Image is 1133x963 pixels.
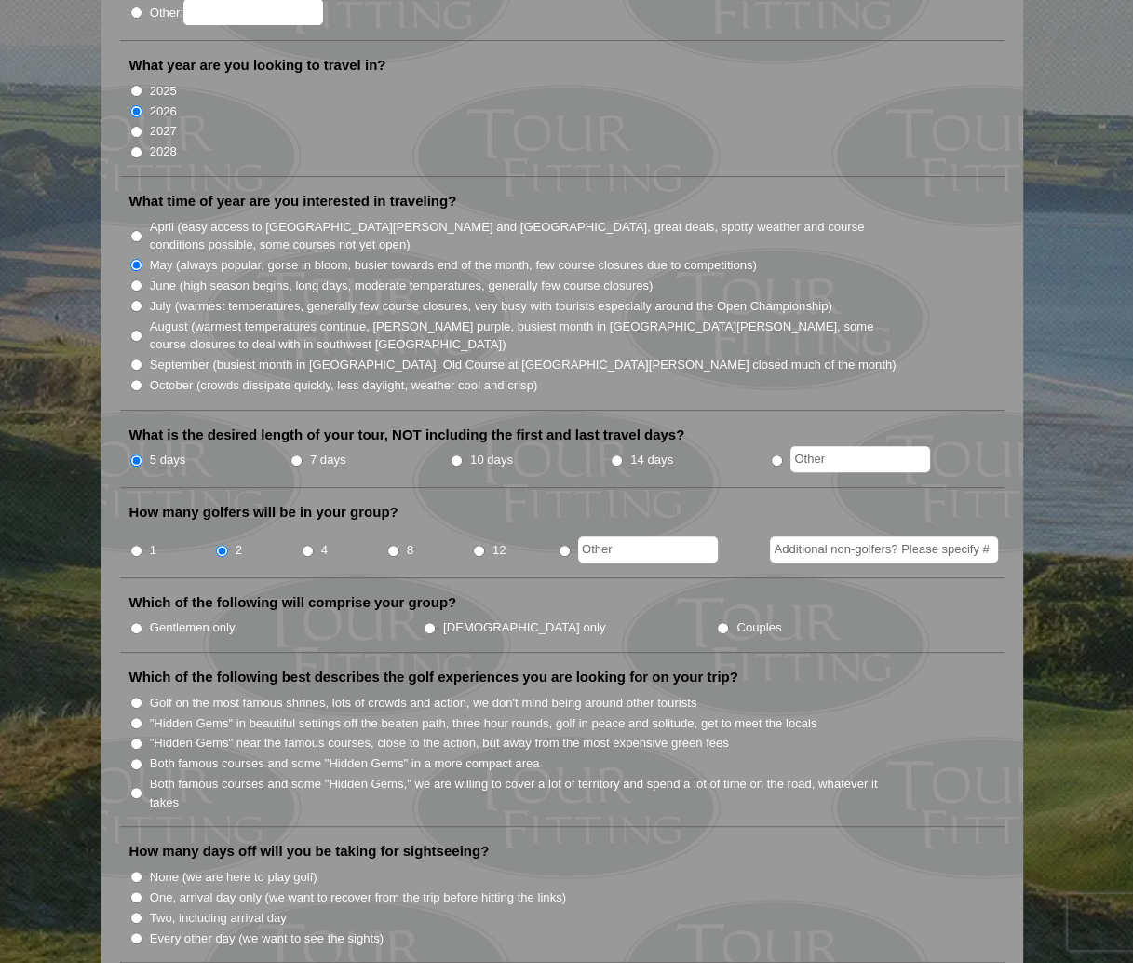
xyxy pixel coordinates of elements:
[736,618,781,637] label: Couples
[129,503,398,522] label: How many golfers will be in your group?
[492,541,506,560] label: 12
[150,122,177,141] label: 2027
[770,536,998,563] input: Additional non-golfers? Please specify #
[150,888,566,907] label: One, arrival day only (we want to recover from the trip before hitting the links)
[150,297,832,316] label: July (warmest temperatures, generally few course closures, very busy with tourists especially aro...
[321,541,328,560] label: 4
[129,593,457,612] label: Which of the following will comprise your group?
[443,618,605,637] label: [DEMOGRAPHIC_DATA] only
[310,451,346,469] label: 7 days
[129,842,490,861] label: How many days off will you be taking for sightseeing?
[150,929,384,948] label: Every other day (we want to see the sights)
[150,541,156,560] label: 1
[150,451,186,469] label: 5 days
[236,541,242,560] label: 2
[150,142,177,161] label: 2028
[150,318,898,354] label: August (warmest temperatures continue, [PERSON_NAME] purple, busiest month in [GEOGRAPHIC_DATA][P...
[470,451,513,469] label: 10 days
[150,356,897,374] label: September (busiest month in [GEOGRAPHIC_DATA], Old Course at [GEOGRAPHIC_DATA][PERSON_NAME] close...
[150,102,177,121] label: 2026
[150,82,177,101] label: 2025
[150,218,898,254] label: April (easy access to [GEOGRAPHIC_DATA][PERSON_NAME] and [GEOGRAPHIC_DATA], great deals, spotty w...
[150,734,729,753] label: "Hidden Gems" near the famous courses, close to the action, but away from the most expensive gree...
[129,668,738,686] label: Which of the following best describes the golf experiences you are looking for on your trip?
[150,694,697,712] label: Golf on the most famous shrines, lots of crowds and action, we don't mind being around other tour...
[407,541,413,560] label: 8
[578,536,718,563] input: Other
[790,446,930,472] input: Other
[150,714,817,733] label: "Hidden Gems" in beautiful settings off the beaten path, three hour rounds, golf in peace and sol...
[129,426,685,444] label: What is the desired length of your tour, NOT including the first and last travel days?
[630,451,673,469] label: 14 days
[150,868,317,887] label: None (we are here to play golf)
[150,376,538,395] label: October (crowds dissipate quickly, less daylight, weather cool and crisp)
[129,192,457,210] label: What time of year are you interested in traveling?
[150,277,654,295] label: June (high season begins, long days, moderate temperatures, generally few course closures)
[150,775,898,811] label: Both famous courses and some "Hidden Gems," we are willing to cover a lot of territory and spend ...
[150,909,287,928] label: Two, including arrival day
[150,256,757,275] label: May (always popular, gorse in bloom, busier towards end of the month, few course closures due to ...
[150,754,540,773] label: Both famous courses and some "Hidden Gems" in a more compact area
[150,618,236,637] label: Gentlemen only
[129,56,386,75] label: What year are you looking to travel in?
